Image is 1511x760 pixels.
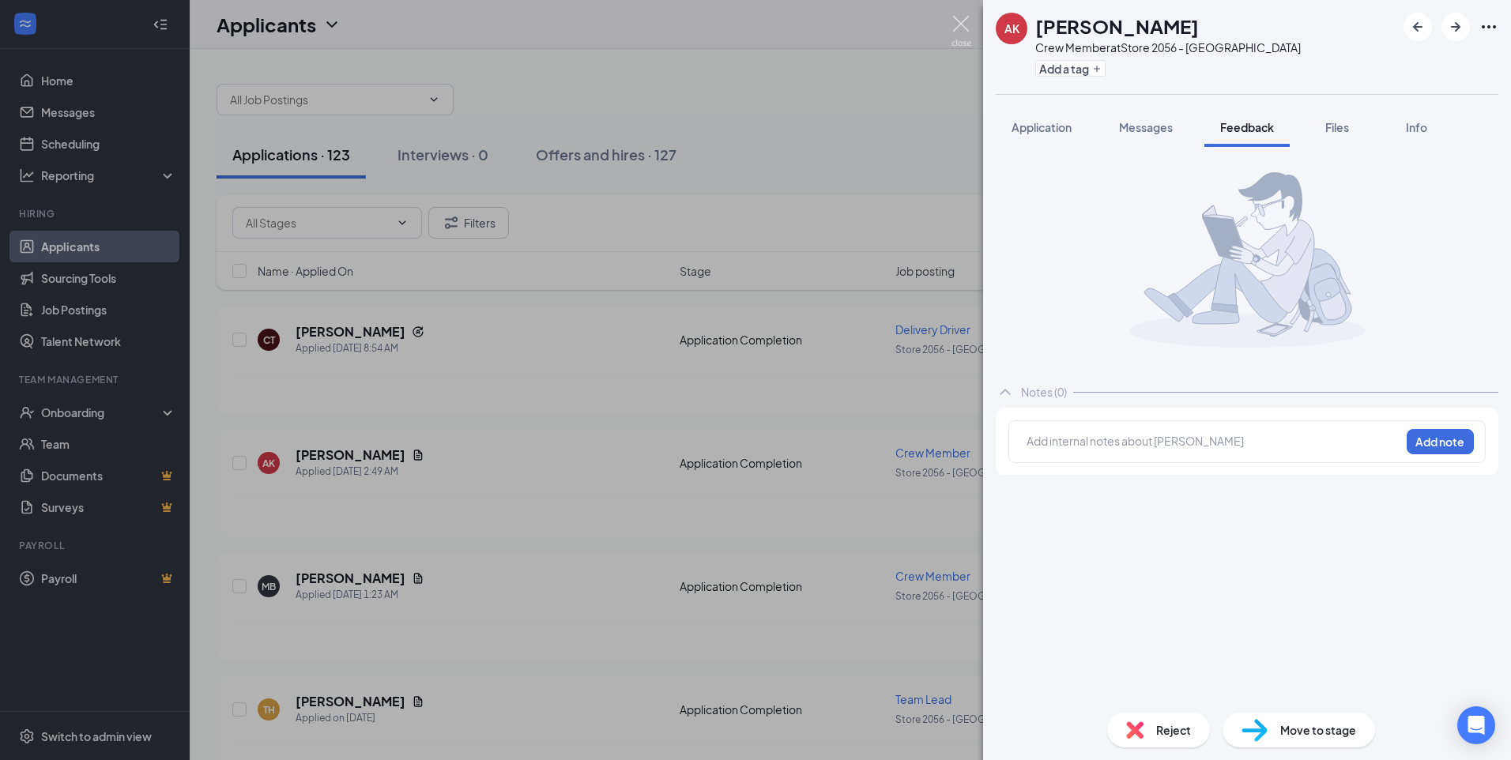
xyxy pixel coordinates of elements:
div: Crew Member at Store 2056 - [GEOGRAPHIC_DATA] [1035,40,1301,55]
span: Files [1325,120,1349,134]
span: Feedback [1220,120,1274,134]
img: takingNoteManImg [1129,172,1366,348]
span: Application [1012,120,1072,134]
svg: Ellipses [1479,17,1498,36]
button: PlusAdd a tag [1035,60,1106,77]
span: Reject [1156,721,1191,739]
svg: ChevronUp [996,382,1015,401]
span: Info [1406,120,1427,134]
div: Notes (0) [1021,384,1067,400]
span: Move to stage [1280,721,1356,739]
button: ArrowRight [1441,13,1470,41]
button: ArrowLeftNew [1404,13,1432,41]
span: Messages [1119,120,1173,134]
svg: ArrowRight [1446,17,1465,36]
h1: [PERSON_NAME] [1035,13,1199,40]
button: Add note [1407,429,1474,454]
svg: Plus [1092,64,1102,73]
div: AK [1004,21,1019,36]
svg: ArrowLeftNew [1408,17,1427,36]
div: Open Intercom Messenger [1457,706,1495,744]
